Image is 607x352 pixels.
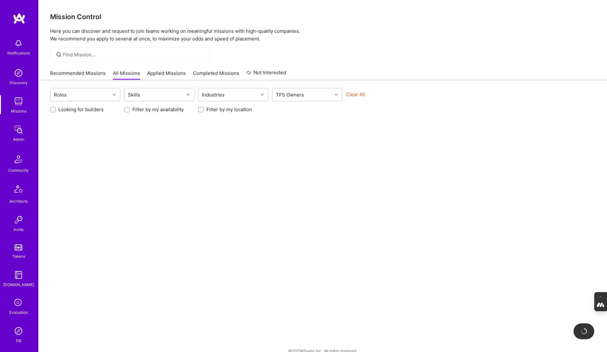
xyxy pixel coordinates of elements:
[12,67,25,79] img: discovery
[11,183,26,198] img: Architects
[579,327,588,336] img: loading
[113,93,116,96] i: icon Chevron
[15,244,22,250] img: tokens
[200,90,226,99] div: Industries
[193,70,239,80] a: Completed Missions
[52,90,68,99] div: Roles
[50,27,596,43] p: Here you can discover and request to join teams working on meaningful missions with high-quality ...
[12,253,25,260] div: Tokens
[335,93,338,96] i: icon Chevron
[10,198,28,205] div: Architects
[50,13,596,21] h3: Mission Control
[12,213,25,226] img: Invite
[132,106,184,113] label: Filter by my availability
[16,337,21,344] div: DB
[246,69,286,80] a: Not Interested
[206,106,252,113] label: Filter by my location
[3,281,34,288] div: [DOMAIN_NAME]
[13,13,26,24] img: logo
[346,91,365,98] button: Clear All
[261,93,264,96] i: icon Chevron
[12,297,25,309] i: icon SelectionTeam
[13,136,24,143] div: Admin
[12,123,25,136] img: admin teamwork
[147,70,186,80] a: Applied Missions
[11,108,26,114] div: Missions
[58,106,104,113] label: Looking for builders
[7,50,30,56] div: Notifications
[12,37,25,50] img: bell
[50,70,106,80] a: Recommended Missions
[9,309,28,316] div: Evaluation
[126,90,142,99] div: Skills
[187,93,190,96] i: icon Chevron
[11,152,26,167] img: Community
[274,90,306,99] div: TFS Owners
[113,70,140,80] a: All Missions
[10,79,28,86] div: Discovery
[55,51,63,58] i: icon SearchGrey
[63,51,205,58] input: Find Mission...
[14,226,24,233] div: Invite
[12,325,25,337] img: Admin Search
[12,95,25,108] img: teamwork
[8,167,29,174] div: Community
[12,269,25,281] img: guide book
